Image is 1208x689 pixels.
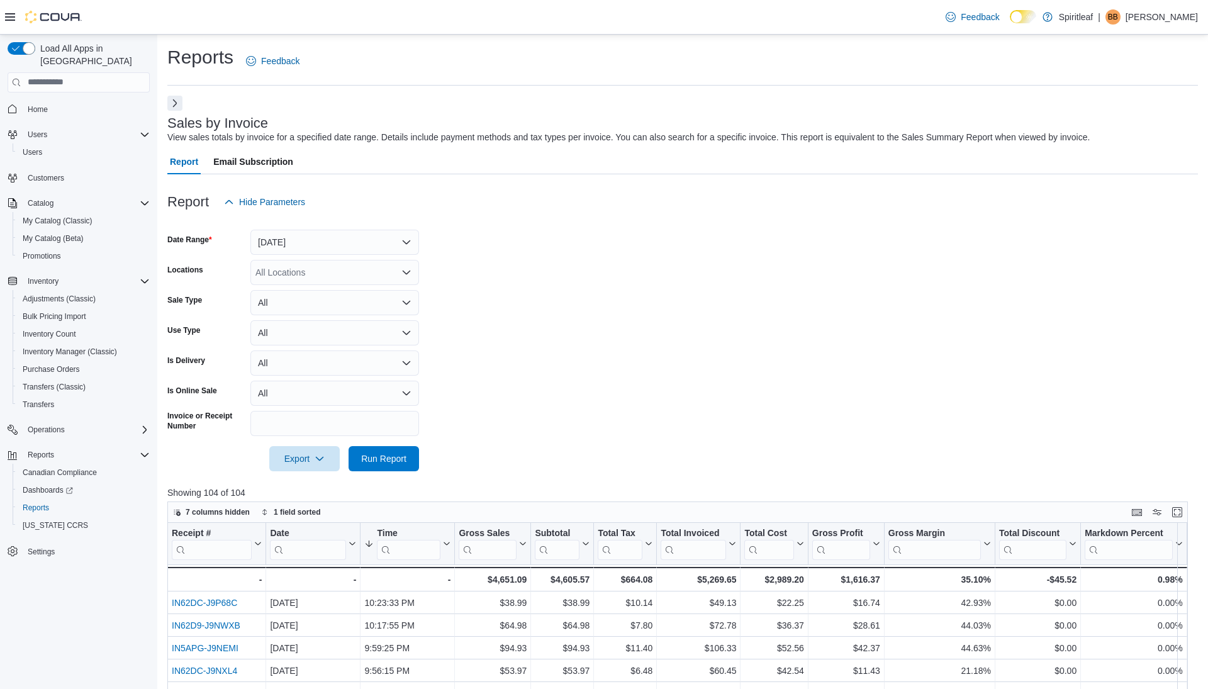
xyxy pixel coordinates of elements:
span: Canadian Compliance [23,468,97,478]
span: Catalog [28,198,53,208]
div: $106.33 [661,641,736,656]
div: $11.40 [598,641,652,656]
button: Bulk Pricing Import [13,308,155,325]
div: $22.25 [744,595,803,610]
span: Bulk Pricing Import [23,311,86,322]
div: $0.00 [999,663,1077,678]
button: Promotions [13,247,155,265]
a: IN62DC-J9P68C [172,598,237,608]
a: IN5APG-J9NEMI [172,643,238,653]
div: $64.98 [535,618,590,633]
button: Display options [1149,505,1165,520]
button: Transfers [13,396,155,413]
span: Users [28,130,47,140]
h1: Reports [167,45,233,70]
a: Purchase Orders [18,362,85,377]
div: $5,269.65 [661,572,736,587]
div: 0.00% [1085,618,1182,633]
button: My Catalog (Classic) [13,212,155,230]
span: Inventory [28,276,59,286]
div: Total Tax [598,527,642,539]
div: 0.98% [1085,572,1182,587]
button: Markdown Percent [1085,527,1182,559]
input: Dark Mode [1010,10,1036,23]
h3: Report [167,194,209,210]
div: $2,989.20 [744,572,803,587]
a: Transfers [18,397,59,412]
span: Promotions [23,251,61,261]
div: Receipt # [172,527,252,539]
span: Settings [23,543,150,559]
span: Canadian Compliance [18,465,150,480]
button: Total Tax [598,527,652,559]
div: Total Tax [598,527,642,559]
button: Users [23,127,52,142]
label: Use Type [167,325,200,335]
span: Inventory Manager (Classic) [18,344,150,359]
div: $94.93 [535,641,590,656]
button: Enter fullscreen [1170,505,1185,520]
button: Gross Margin [888,527,991,559]
button: Catalog [23,196,59,211]
button: Inventory [3,272,155,290]
button: Inventory Manager (Classic) [13,343,155,361]
div: Gross Sales [459,527,517,539]
button: Time [364,527,450,559]
div: $4,651.09 [459,572,527,587]
span: Reports [23,503,49,513]
button: Next [167,96,182,111]
span: Transfers [23,400,54,410]
button: Transfers (Classic) [13,378,155,396]
span: Transfers (Classic) [18,379,150,395]
button: All [250,290,419,315]
span: Catalog [23,196,150,211]
button: Inventory [23,274,64,289]
span: Bulk Pricing Import [18,309,150,324]
div: Gross Margin [888,527,981,559]
label: Locations [167,265,203,275]
p: Spiritleaf [1059,9,1093,25]
a: Canadian Compliance [18,465,102,480]
span: Home [23,101,150,117]
span: Feedback [961,11,999,23]
span: Home [28,104,48,115]
div: $38.99 [535,595,590,610]
button: Keyboard shortcuts [1129,505,1144,520]
div: $42.37 [812,641,880,656]
div: 42.93% [888,595,991,610]
div: [DATE] [270,595,356,610]
span: Washington CCRS [18,518,150,533]
span: [US_STATE] CCRS [23,520,88,530]
div: $64.98 [459,618,527,633]
button: Operations [23,422,70,437]
span: Reports [23,447,150,462]
a: Settings [23,544,60,559]
span: Dashboards [18,483,150,498]
button: Reports [13,499,155,517]
span: Users [23,147,42,157]
div: Total Cost [744,527,793,559]
div: $1,616.37 [812,572,880,587]
span: Feedback [261,55,299,67]
div: 0.00% [1085,595,1182,610]
div: Gross Profit [812,527,870,539]
div: 10:23:33 PM [364,595,450,610]
span: Load All Apps in [GEOGRAPHIC_DATA] [35,42,150,67]
span: Purchase Orders [18,362,150,377]
p: Showing 104 of 104 [167,486,1198,499]
a: Adjustments (Classic) [18,291,101,306]
div: $4,605.57 [535,572,590,587]
div: Markdown Percent [1085,527,1172,559]
button: Total Cost [744,527,803,559]
button: Receipt # [172,527,262,559]
div: Date [270,527,346,559]
span: BB [1108,9,1118,25]
button: Home [3,100,155,118]
span: Settings [28,547,55,557]
button: All [250,320,419,345]
a: Transfers (Classic) [18,379,91,395]
button: Operations [3,421,155,439]
div: Total Discount [999,527,1066,539]
span: Promotions [18,249,150,264]
button: Users [3,126,155,143]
